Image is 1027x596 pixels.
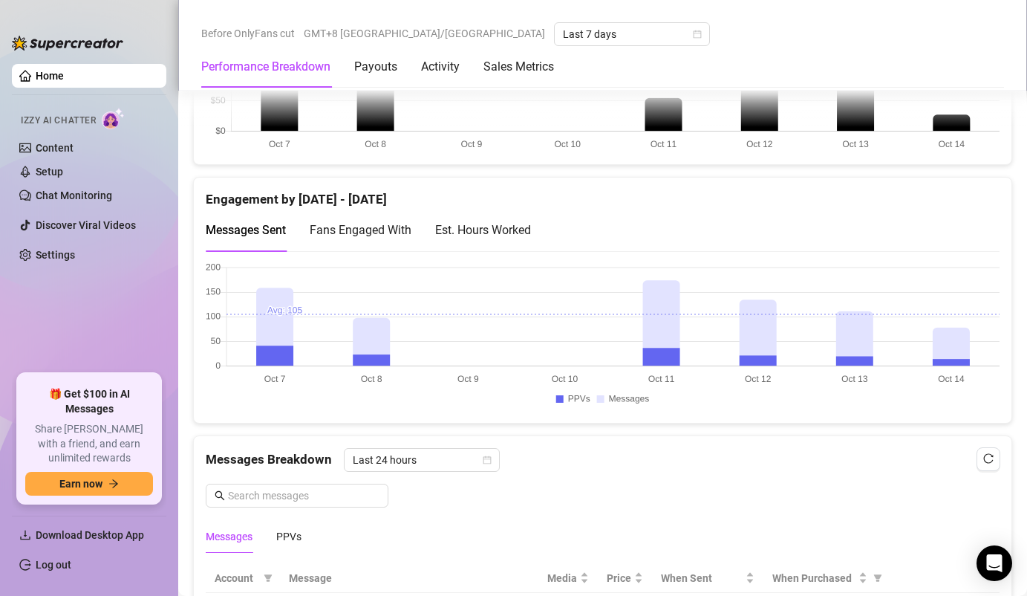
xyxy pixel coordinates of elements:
[421,58,460,76] div: Activity
[280,564,538,593] th: Message
[538,564,598,593] th: Media
[435,221,531,239] div: Est. Hours Worked
[261,567,276,589] span: filter
[563,23,701,45] span: Last 7 days
[228,488,379,504] input: Search messages
[36,249,75,261] a: Settings
[977,545,1012,581] div: Open Intercom Messenger
[102,108,125,129] img: AI Chatter
[264,574,273,583] span: filter
[353,449,491,471] span: Last 24 hours
[483,456,492,464] span: calendar
[276,528,301,545] div: PPVs
[21,114,96,128] span: Izzy AI Chatter
[870,567,885,589] span: filter
[310,223,411,237] span: Fans Engaged With
[19,529,31,541] span: download
[661,570,743,586] span: When Sent
[25,472,153,496] button: Earn nowarrow-right
[36,529,144,541] span: Download Desktop App
[206,448,1000,472] div: Messages Breakdown
[354,58,397,76] div: Payouts
[36,142,74,154] a: Content
[215,490,225,501] span: search
[772,570,855,586] span: When Purchased
[304,22,545,45] span: GMT+8 [GEOGRAPHIC_DATA]/[GEOGRAPHIC_DATA]
[483,58,554,76] div: Sales Metrics
[108,479,119,489] span: arrow-right
[598,564,652,593] th: Price
[215,570,258,586] span: Account
[12,36,123,51] img: logo-BBDzfeDw.svg
[607,570,631,586] span: Price
[36,190,112,201] a: Chat Monitoring
[25,422,153,466] span: Share [PERSON_NAME] with a friend, and earn unlimited rewards
[25,387,153,416] span: 🎁 Get $100 in AI Messages
[763,564,890,593] th: When Purchased
[547,570,577,586] span: Media
[983,453,994,464] span: reload
[206,528,252,545] div: Messages
[693,30,702,39] span: calendar
[206,178,1000,210] div: Engagement by [DATE] - [DATE]
[206,223,286,237] span: Messages Sent
[201,58,330,76] div: Performance Breakdown
[36,559,71,571] a: Log out
[36,219,136,231] a: Discover Viral Videos
[59,478,102,490] span: Earn now
[36,166,63,178] a: Setup
[201,22,295,45] span: Before OnlyFans cut
[652,564,763,593] th: When Sent
[873,574,882,583] span: filter
[36,70,64,82] a: Home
